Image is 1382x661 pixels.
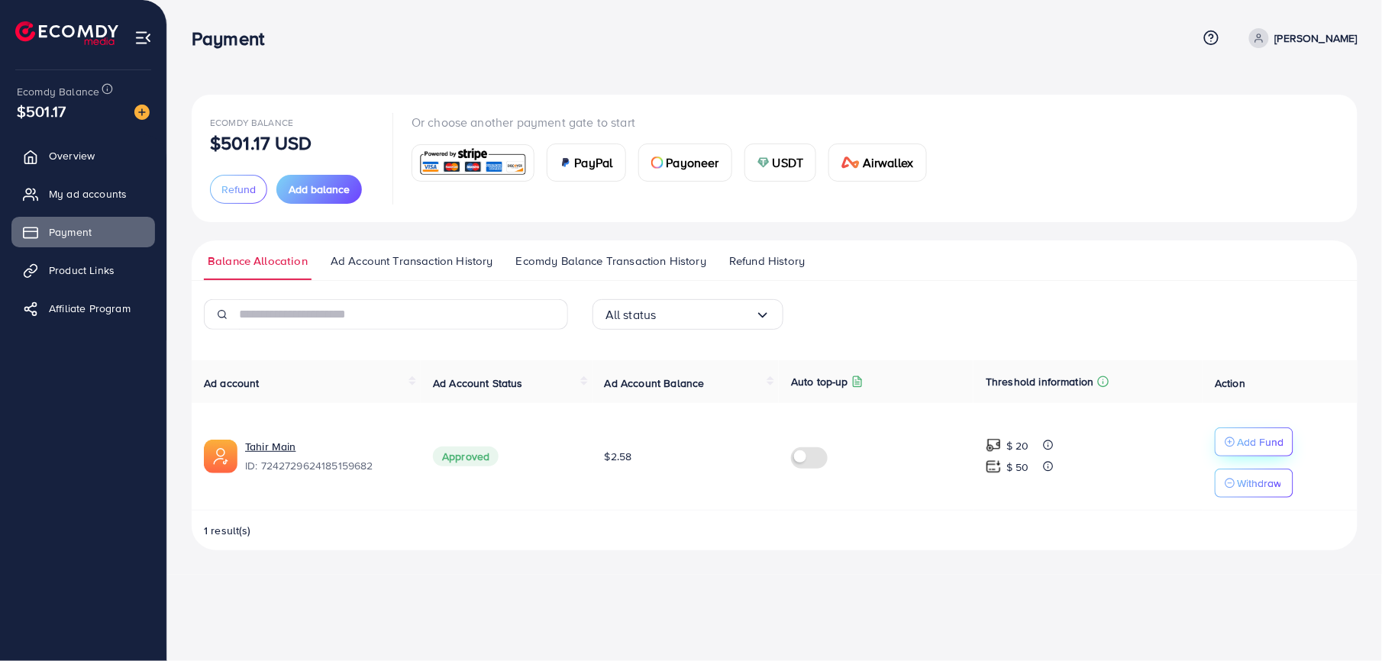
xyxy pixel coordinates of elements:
[245,439,408,474] div: <span class='underline'>Tahir Main</span></br>7242729624185159682
[204,440,237,473] img: ic-ads-acc.e4c84228.svg
[729,253,805,269] span: Refund History
[433,376,523,391] span: Ad Account Status
[134,29,152,47] img: menu
[331,253,493,269] span: Ad Account Transaction History
[17,84,99,99] span: Ecomdy Balance
[49,263,115,278] span: Product Links
[593,299,783,330] div: Search for option
[134,105,150,120] img: image
[192,27,276,50] h3: Payment
[828,143,926,182] a: cardAirwallex
[210,134,312,152] p: $501.17 USD
[605,376,705,391] span: Ad Account Balance
[667,153,719,172] span: Payoneer
[744,143,817,182] a: cardUSDT
[651,156,664,169] img: card
[791,372,848,391] p: Auto top-up
[516,253,706,269] span: Ecomdy Balance Transaction History
[863,153,913,172] span: Airwallex
[575,153,613,172] span: PayPal
[412,144,534,182] a: card
[1237,433,1284,451] p: Add Fund
[1237,474,1281,492] p: Withdraw
[560,156,572,169] img: card
[433,447,499,466] span: Approved
[204,376,260,391] span: Ad account
[289,182,350,197] span: Add balance
[1006,437,1029,455] p: $ 20
[657,303,755,327] input: Search for option
[276,175,362,204] button: Add balance
[547,143,626,182] a: cardPayPal
[11,293,155,324] a: Affiliate Program
[986,437,1002,453] img: top-up amount
[11,179,155,209] a: My ad accounts
[638,143,732,182] a: cardPayoneer
[11,140,155,171] a: Overview
[1215,427,1293,456] button: Add Fund
[841,156,860,169] img: card
[1243,28,1358,48] a: [PERSON_NAME]
[17,100,66,122] span: $501.17
[245,439,296,454] a: Tahir Main
[210,116,293,129] span: Ecomdy Balance
[11,255,155,285] a: Product Links
[208,253,308,269] span: Balance Allocation
[412,113,939,131] p: Or choose another payment gate to start
[417,147,529,179] img: card
[1006,458,1029,476] p: $ 50
[49,148,95,163] span: Overview
[49,186,127,202] span: My ad accounts
[605,449,632,464] span: $2.58
[15,21,118,45] img: logo
[204,523,251,538] span: 1 result(s)
[49,224,92,240] span: Payment
[757,156,770,169] img: card
[221,182,256,197] span: Refund
[986,459,1002,475] img: top-up amount
[1215,376,1245,391] span: Action
[1215,469,1293,498] button: Withdraw
[986,372,1093,391] p: Threshold information
[245,458,408,473] span: ID: 7242729624185159682
[605,303,657,327] span: All status
[210,175,267,204] button: Refund
[773,153,804,172] span: USDT
[1275,29,1358,47] p: [PERSON_NAME]
[11,217,155,247] a: Payment
[49,301,131,316] span: Affiliate Program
